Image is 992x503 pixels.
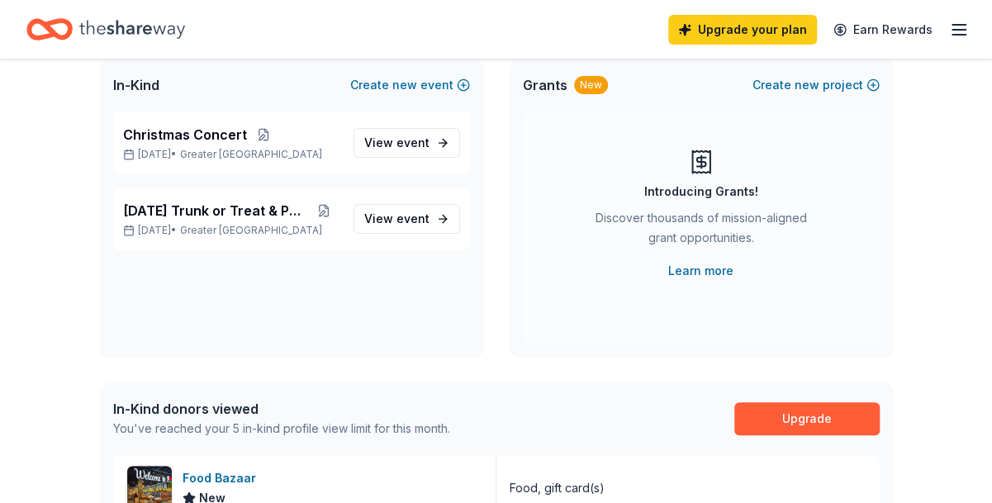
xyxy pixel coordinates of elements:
[589,208,814,254] div: Discover thousands of mission-aligned grant opportunities.
[396,135,430,149] span: event
[113,75,159,95] span: In-Kind
[123,224,340,237] p: [DATE] •
[392,75,417,95] span: new
[180,148,322,161] span: Greater [GEOGRAPHIC_DATA]
[644,182,758,202] div: Introducing Grants!
[123,201,308,221] span: [DATE] Trunk or Treat & Party
[824,15,942,45] a: Earn Rewards
[26,10,185,49] a: Home
[523,75,567,95] span: Grants
[123,125,247,145] span: Christmas Concert
[396,211,430,225] span: event
[350,75,470,95] button: Createnewevent
[668,15,817,45] a: Upgrade your plan
[354,204,460,234] a: View event
[113,399,450,419] div: In-Kind donors viewed
[510,478,605,498] div: Food, gift card(s)
[734,402,880,435] a: Upgrade
[574,76,608,94] div: New
[354,128,460,158] a: View event
[752,75,880,95] button: Createnewproject
[113,419,450,439] div: You've reached your 5 in-kind profile view limit for this month.
[795,75,819,95] span: new
[364,133,430,153] span: View
[180,224,322,237] span: Greater [GEOGRAPHIC_DATA]
[668,261,733,281] a: Learn more
[123,148,340,161] p: [DATE] •
[364,209,430,229] span: View
[183,468,263,488] div: Food Bazaar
